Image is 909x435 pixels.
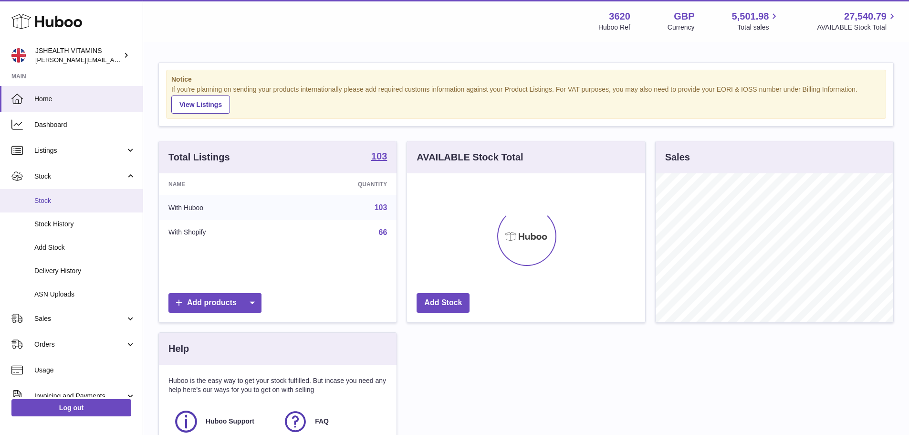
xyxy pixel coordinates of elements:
strong: 103 [371,151,387,161]
div: JSHEALTH VITAMINS [35,46,121,64]
strong: GBP [674,10,694,23]
span: Add Stock [34,243,136,252]
td: With Huboo [159,195,287,220]
span: Stock [34,172,125,181]
h3: Sales [665,151,690,164]
strong: 3620 [609,10,630,23]
a: 103 [375,203,387,212]
span: Sales [34,314,125,323]
a: View Listings [171,95,230,114]
div: If you're planning on sending your products internationally please add required customs informati... [171,85,881,114]
span: Dashboard [34,120,136,129]
a: 66 [379,228,387,236]
span: Stock [34,196,136,205]
img: francesca@jshealthvitamins.com [11,48,26,63]
a: Huboo Support [173,409,273,435]
p: Huboo is the easy way to get your stock fulfilled. But incase you need any help here's our ways f... [168,376,387,394]
span: Delivery History [34,266,136,276]
a: Log out [11,399,131,416]
h3: Help [168,342,189,355]
span: Home [34,95,136,104]
th: Name [159,173,287,195]
span: Total sales [737,23,780,32]
a: Add products [168,293,261,313]
span: Usage [34,366,136,375]
span: 5,501.98 [732,10,769,23]
span: 27,540.79 [844,10,887,23]
td: With Shopify [159,220,287,245]
span: [PERSON_NAME][EMAIL_ADDRESS][DOMAIN_NAME] [35,56,191,64]
a: 103 [371,151,387,163]
span: Listings [34,146,125,155]
span: Huboo Support [206,417,254,426]
span: Orders [34,340,125,349]
strong: Notice [171,75,881,84]
span: FAQ [315,417,329,426]
a: 5,501.98 Total sales [732,10,780,32]
th: Quantity [287,173,397,195]
a: Add Stock [417,293,470,313]
span: Invoicing and Payments [34,392,125,401]
a: 27,540.79 AVAILABLE Stock Total [817,10,898,32]
span: ASN Uploads [34,290,136,299]
div: Huboo Ref [598,23,630,32]
span: AVAILABLE Stock Total [817,23,898,32]
h3: AVAILABLE Stock Total [417,151,523,164]
div: Currency [668,23,695,32]
h3: Total Listings [168,151,230,164]
a: FAQ [282,409,382,435]
span: Stock History [34,220,136,229]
